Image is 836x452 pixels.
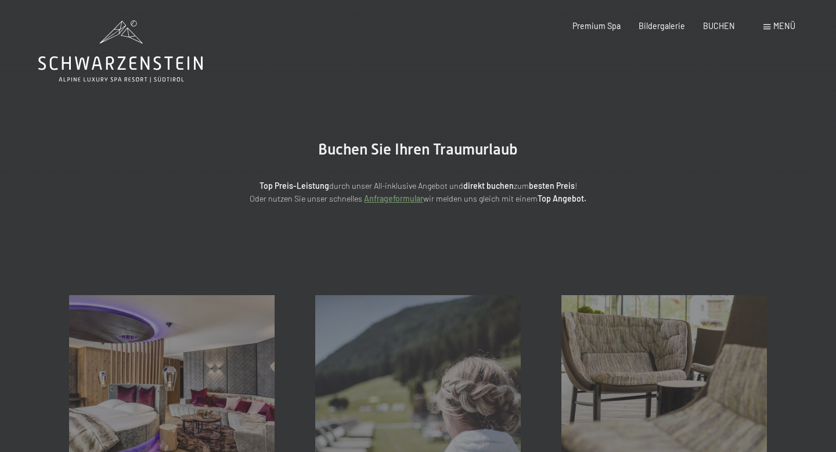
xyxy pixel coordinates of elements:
a: Bildergalerie [639,21,685,31]
a: BUCHEN [703,21,735,31]
p: durch unser All-inklusive Angebot und zum ! Oder nutzen Sie unser schnelles wir melden uns gleich... [163,180,673,206]
a: Premium Spa [572,21,621,31]
span: Buchen Sie Ihren Traumurlaub [318,141,518,158]
strong: direkt buchen [463,181,514,191]
strong: Top Angebot. [538,193,586,203]
strong: besten Preis [529,181,575,191]
a: Anfrageformular [364,193,423,203]
strong: Top Preis-Leistung [260,181,329,191]
span: Menü [773,21,795,31]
